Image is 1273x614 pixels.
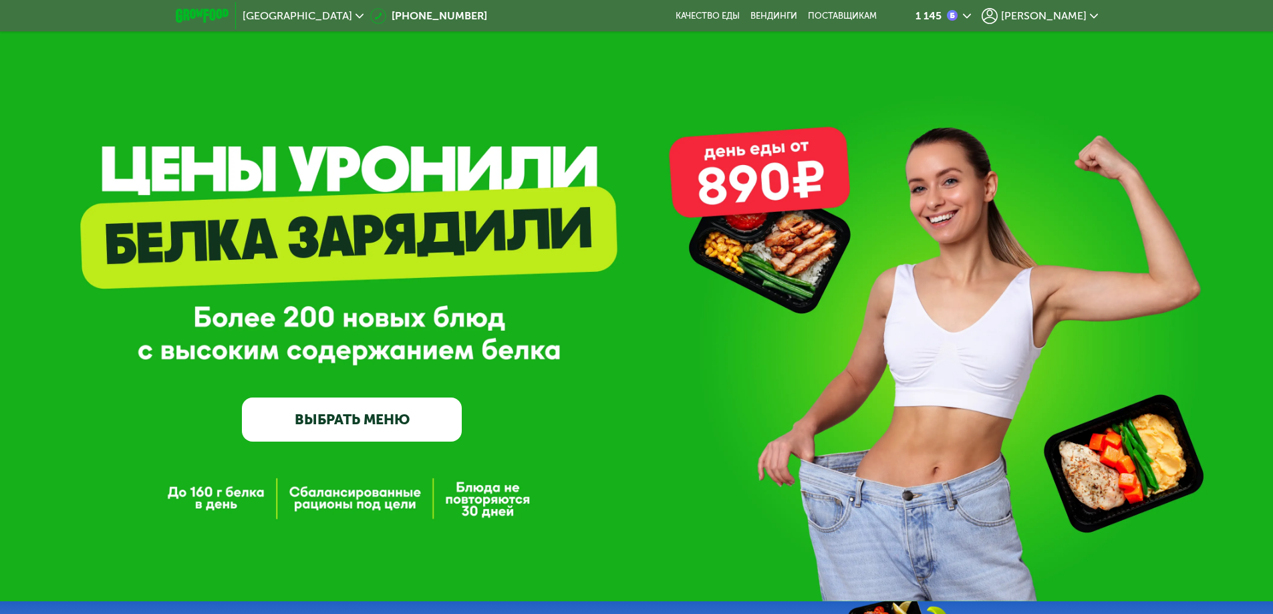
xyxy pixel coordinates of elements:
div: поставщикам [808,11,877,21]
a: ВЫБРАТЬ МЕНЮ [242,398,462,442]
span: [PERSON_NAME] [1001,11,1087,21]
a: Качество еды [676,11,740,21]
span: [GEOGRAPHIC_DATA] [243,11,352,21]
div: 1 145 [915,11,942,21]
a: Вендинги [750,11,797,21]
a: [PHONE_NUMBER] [370,8,487,24]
